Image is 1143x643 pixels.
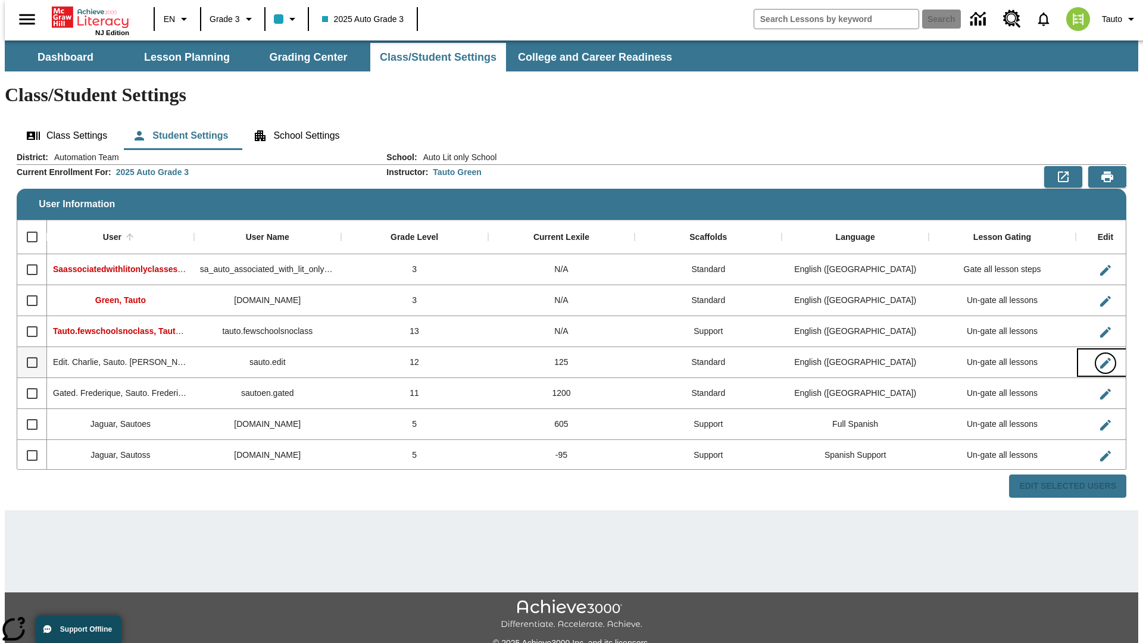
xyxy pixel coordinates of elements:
div: Standard [635,285,782,316]
span: Edit. Charlie, Sauto. Charlie [53,357,198,367]
h2: Current Enrollment For : [17,167,111,177]
div: Class/Student Settings [17,121,1126,150]
div: 5 [341,409,488,440]
button: Select a new avatar [1059,4,1097,35]
div: 2025 Auto Grade 3 [116,166,189,178]
span: Support Offline [60,625,112,633]
div: Current Lexile [533,232,589,243]
span: 2025 Auto Grade 3 [322,13,404,26]
button: Edit User [1094,289,1117,313]
div: Tauto Green [433,166,481,178]
button: Edit User [1094,320,1117,344]
div: Language [836,232,875,243]
div: User [103,232,121,243]
button: Student Settings [123,121,238,150]
div: 3 [341,254,488,285]
div: English (US) [782,316,929,347]
div: Un-gate all lessons [929,409,1076,440]
a: Home [52,5,129,29]
a: Data Center [963,3,996,36]
div: 1200 [488,378,635,409]
div: Un-gate all lessons [929,440,1076,471]
div: SubNavbar [5,43,683,71]
div: Support [635,316,782,347]
div: tauto.green [194,285,341,316]
div: sautoss.jaguar [194,440,341,471]
div: 5 [341,440,488,471]
div: Un-gate all lessons [929,378,1076,409]
div: Scaffolds [689,232,727,243]
div: Lesson Gating [973,232,1031,243]
button: Profile/Settings [1097,8,1143,30]
a: Resource Center, Will open in new tab [996,3,1028,35]
div: Edit [1098,232,1113,243]
button: Edit User [1094,258,1117,282]
div: Un-gate all lessons [929,316,1076,347]
button: College and Career Readiness [508,43,682,71]
span: Grade 3 [210,13,240,26]
div: sa_auto_associated_with_lit_only_classes [194,254,341,285]
button: Class Settings [17,121,117,150]
button: Class/Student Settings [370,43,506,71]
div: N/A [488,254,635,285]
button: Support Offline [36,616,121,643]
button: Edit User [1094,382,1117,406]
button: Edit User [1094,351,1117,375]
div: English (US) [782,378,929,409]
button: Print Preview [1088,166,1126,188]
button: Edit User [1094,444,1117,468]
button: Grade: Grade 3, Select a grade [205,8,261,30]
div: sautoen.gated [194,378,341,409]
button: School Settings [243,121,349,150]
div: 125 [488,347,635,378]
span: NJ Edition [95,29,129,36]
div: -95 [488,440,635,471]
div: tauto.fewschoolsnoclass [194,316,341,347]
h2: Instructor : [386,167,428,177]
button: Grading Center [249,43,368,71]
div: Spanish Support [782,440,929,471]
span: User Information [39,199,115,210]
h2: School : [386,152,417,163]
div: N/A [488,316,635,347]
img: avatar image [1066,7,1090,31]
div: 13 [341,316,488,347]
div: Grade Level [391,232,438,243]
h2: District : [17,152,48,163]
div: English (US) [782,347,929,378]
button: Class color is light blue. Change class color [269,8,304,30]
input: search field [754,10,919,29]
button: Dashboard [6,43,125,71]
div: Un-gate all lessons [929,347,1076,378]
div: 11 [341,378,488,409]
div: Support [635,440,782,471]
div: SubNavbar [5,40,1138,71]
span: Tauto [1102,13,1122,26]
div: 12 [341,347,488,378]
span: EN [164,13,175,26]
a: Notifications [1028,4,1059,35]
span: Auto Lit only School [417,151,497,163]
button: Export to CSV [1044,166,1082,188]
span: Jaguar, Sautoes [90,419,151,429]
div: Standard [635,378,782,409]
div: sautoes.jaguar [194,409,341,440]
span: Saassociatedwithlitonlyclasses, Saassociatedwithlitonlyclasses [53,264,307,274]
h1: Class/Student Settings [5,84,1138,106]
div: Full Spanish [782,409,929,440]
div: Support [635,409,782,440]
div: Un-gate all lessons [929,285,1076,316]
div: User Information [17,151,1126,498]
span: Automation Team [48,151,119,163]
span: Jaguar, Sautoss [90,450,150,460]
button: Language: EN, Select a language [158,8,196,30]
div: Gate all lesson steps [929,254,1076,285]
button: Open side menu [10,2,45,37]
div: English (US) [782,285,929,316]
span: Tauto.fewschoolsnoclass, Tauto.fewschoolsnoclass [53,326,259,336]
div: Standard [635,254,782,285]
div: sauto.edit [194,347,341,378]
div: Home [52,4,129,36]
img: Achieve3000 Differentiate Accelerate Achieve [501,600,642,630]
div: English (US) [782,254,929,285]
